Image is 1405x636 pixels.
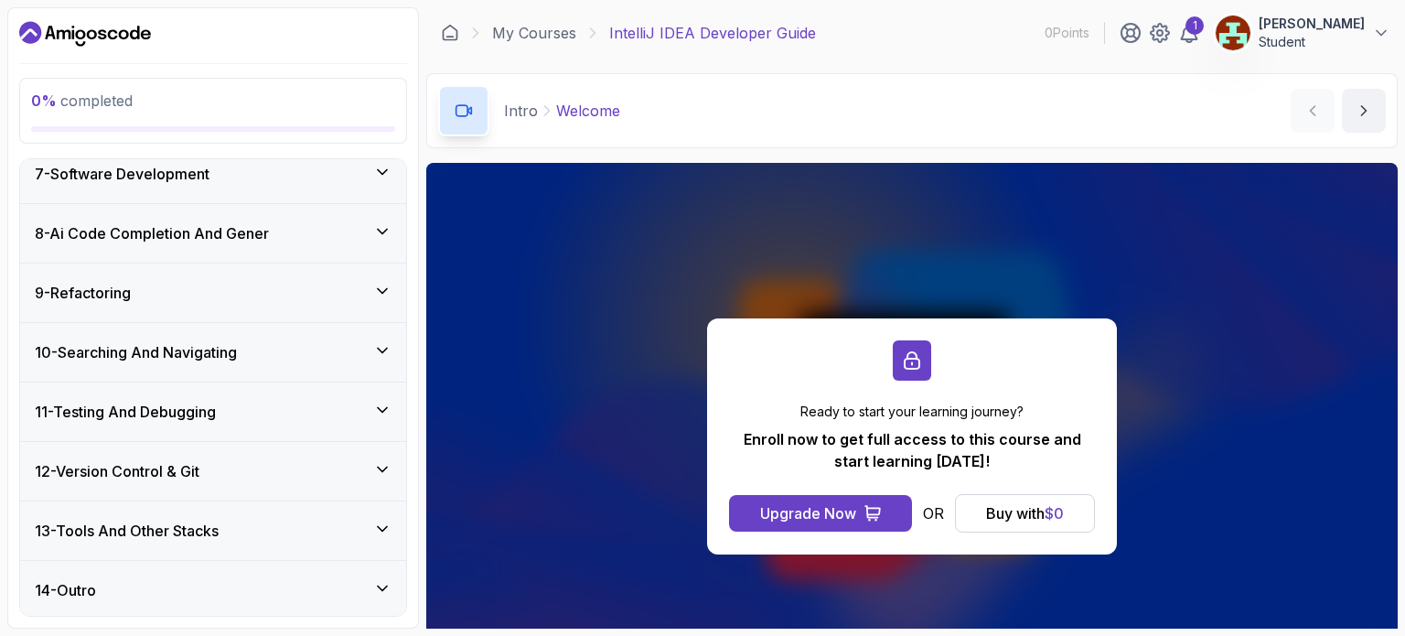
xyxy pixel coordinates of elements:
span: $ 0 [1045,504,1064,523]
button: 9-Refactoring [20,264,406,322]
p: Welcome [556,100,620,122]
div: Buy with [986,502,1064,524]
div: 1 [1185,16,1204,35]
h3: 7 - Software Development [35,163,209,185]
button: 8-Ai Code Completion And Gener [20,204,406,263]
p: Enroll now to get full access to this course and start learning [DATE]! [729,428,1095,472]
button: Buy with$0 [955,494,1095,533]
p: Intro [504,100,538,122]
p: 0 Points [1045,24,1089,42]
p: [PERSON_NAME] [1259,15,1365,33]
button: 10-Searching And Navigating [20,323,406,382]
div: Upgrade Now [760,502,856,524]
button: user profile image[PERSON_NAME]Student [1215,15,1390,51]
span: completed [31,92,133,110]
p: OR [923,502,944,524]
a: 1 [1178,22,1200,44]
p: Student [1259,33,1365,51]
h3: 11 - Testing And Debugging [35,401,216,423]
a: My Courses [492,22,576,44]
button: 14-Outro [20,561,406,620]
img: user profile image [1216,16,1250,50]
button: 11-Testing And Debugging [20,383,406,441]
span: 0 % [31,92,57,110]
button: next content [1342,89,1386,133]
a: Dashboard [441,24,459,42]
button: 13-Tools And Other Stacks [20,501,406,560]
h3: 9 - Refactoring [35,282,131,304]
p: IntelliJ IDEA Developer Guide [609,22,816,44]
h3: 13 - Tools And Other Stacks [35,520,219,542]
h3: 10 - Searching And Navigating [35,341,237,363]
h3: 14 - Outro [35,579,96,601]
a: Dashboard [19,19,151,49]
p: Ready to start your learning journey? [729,403,1095,421]
h3: 8 - Ai Code Completion And Gener [35,222,269,244]
h3: 12 - Version Control & Git [35,460,199,482]
button: 12-Version Control & Git [20,442,406,501]
button: 7-Software Development [20,145,406,203]
button: previous content [1291,89,1335,133]
button: Upgrade Now [729,495,912,532]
